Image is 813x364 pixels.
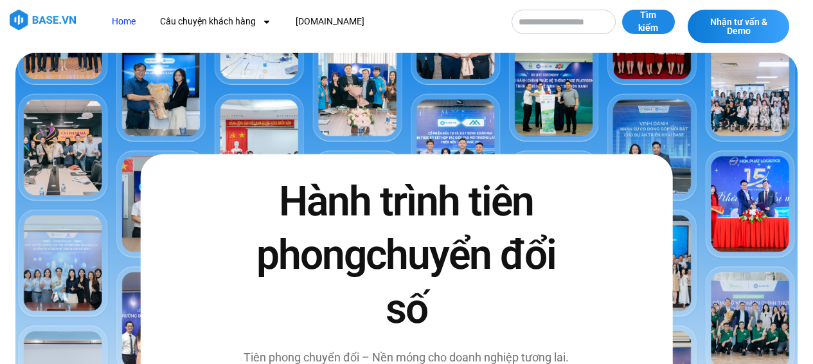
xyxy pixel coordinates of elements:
a: Nhận tư vấn & Demo [688,10,789,43]
a: [DOMAIN_NAME] [286,10,374,33]
span: chuyển đổi số [366,231,556,332]
a: Home [102,10,145,33]
a: Câu chuyện khách hàng [150,10,281,33]
nav: Menu [102,10,499,33]
span: Nhận tư vấn & Demo [701,17,776,35]
button: Tìm kiếm [622,10,675,34]
span: Tìm kiếm [635,9,662,34]
h2: Hành trình tiên phong [240,175,574,336]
